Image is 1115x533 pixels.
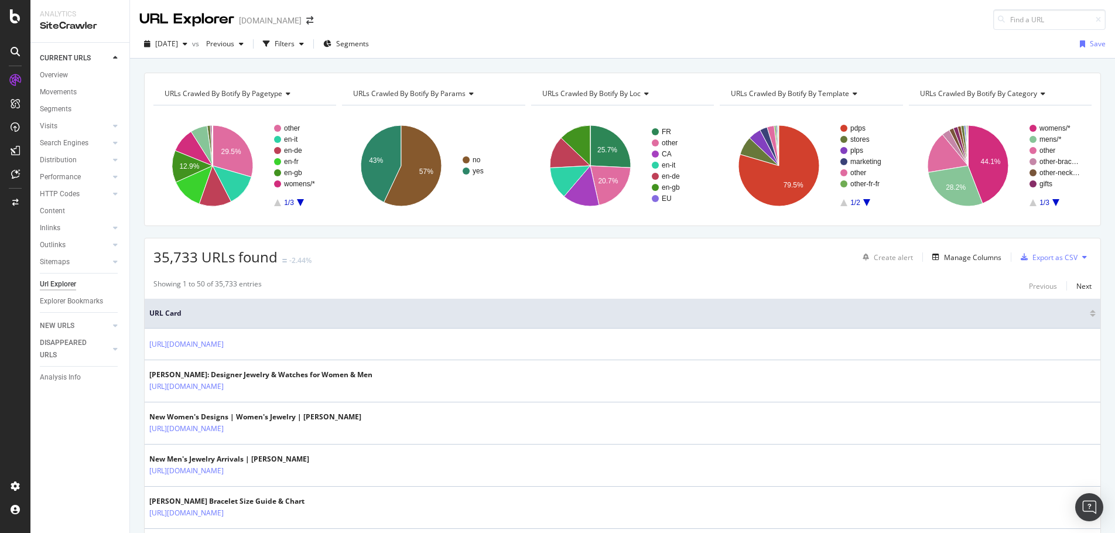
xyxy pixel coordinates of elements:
[289,255,312,265] div: -2.44%
[155,39,178,49] span: 2025 Aug. 6th
[540,84,703,103] h4: URLs Crawled By Botify By loc
[149,412,361,422] div: New Women's Designs | Women's Jewelry | [PERSON_NAME]
[149,496,305,507] div: [PERSON_NAME] Bracelet Size Guide & Chart
[139,35,192,53] button: [DATE]
[40,52,91,64] div: CURRENT URLS
[597,146,617,154] text: 25.7%
[858,248,913,266] button: Create alert
[1039,124,1070,132] text: womens/*
[1076,281,1092,291] div: Next
[40,239,66,251] div: Outlinks
[920,88,1037,98] span: URLs Crawled By Botify By category
[928,250,1001,264] button: Manage Columns
[850,135,870,143] text: stores
[40,120,57,132] div: Visits
[149,308,1087,319] span: URL Card
[149,381,224,392] a: [URL][DOMAIN_NAME]
[944,252,1001,262] div: Manage Columns
[40,120,110,132] a: Visits
[1016,248,1078,266] button: Export as CSV
[1039,169,1080,177] text: other-neck…
[282,259,287,262] img: Equal
[542,88,641,98] span: URLs Crawled By Botify By loc
[1039,180,1052,188] text: gifts
[40,154,110,166] a: Distribution
[351,84,514,103] h4: URLs Crawled By Botify By params
[850,169,866,177] text: other
[731,88,849,98] span: URLs Crawled By Botify By template
[40,188,110,200] a: HTTP Codes
[419,168,433,176] text: 57%
[1090,39,1106,49] div: Save
[850,124,866,132] text: pdps
[40,337,110,361] a: DISAPPEARED URLS
[153,279,262,293] div: Showing 1 to 50 of 35,733 entries
[40,222,60,234] div: Inlinks
[728,84,892,103] h4: URLs Crawled By Botify By template
[40,103,71,115] div: Segments
[1076,279,1092,293] button: Next
[40,69,68,81] div: Overview
[149,370,372,380] div: [PERSON_NAME]: Designer Jewelry & Watches for Women & Men
[662,150,672,158] text: CA
[1039,135,1062,143] text: mens/*
[40,19,120,33] div: SiteCrawler
[139,9,234,29] div: URL Explorer
[284,146,302,155] text: en-de
[149,339,224,350] a: [URL][DOMAIN_NAME]
[662,183,680,192] text: en-gb
[284,124,300,132] text: other
[662,172,680,180] text: en-de
[1075,493,1103,521] div: Open Intercom Messenger
[1032,252,1078,262] div: Export as CSV
[918,84,1081,103] h4: URLs Crawled By Botify By category
[221,148,241,156] text: 29.5%
[40,52,110,64] a: CURRENT URLS
[40,137,88,149] div: Search Engines
[165,88,282,98] span: URLs Crawled By Botify By pagetype
[153,115,334,217] svg: A chart.
[258,35,309,53] button: Filters
[40,103,121,115] a: Segments
[40,171,81,183] div: Performance
[720,115,901,217] div: A chart.
[336,39,369,49] span: Segments
[201,39,234,49] span: Previous
[149,465,224,477] a: [URL][DOMAIN_NAME]
[1075,35,1106,53] button: Save
[1029,279,1057,293] button: Previous
[946,183,966,192] text: 28.2%
[40,278,121,291] a: Url Explorer
[473,167,484,175] text: yes
[40,205,121,217] a: Content
[40,86,77,98] div: Movements
[40,371,121,384] a: Analysis Info
[850,199,860,207] text: 1/2
[342,115,523,217] svg: A chart.
[179,162,199,170] text: 12.9%
[1039,199,1049,207] text: 1/3
[40,371,81,384] div: Analysis Info
[149,507,224,519] a: [URL][DOMAIN_NAME]
[662,161,676,169] text: en-it
[275,39,295,49] div: Filters
[40,154,77,166] div: Distribution
[149,423,224,435] a: [URL][DOMAIN_NAME]
[40,205,65,217] div: Content
[192,39,201,49] span: vs
[201,35,248,53] button: Previous
[40,86,121,98] a: Movements
[40,137,110,149] a: Search Engines
[980,158,1000,166] text: 44.1%
[162,84,326,103] h4: URLs Crawled By Botify By pagetype
[662,139,678,147] text: other
[149,454,309,464] div: New Men's Jewelry Arrivals | [PERSON_NAME]
[909,115,1090,217] div: A chart.
[40,278,76,291] div: Url Explorer
[40,337,99,361] div: DISAPPEARED URLS
[283,180,315,188] text: womens/*
[40,239,110,251] a: Outlinks
[153,247,278,266] span: 35,733 URLs found
[40,295,121,307] a: Explorer Bookmarks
